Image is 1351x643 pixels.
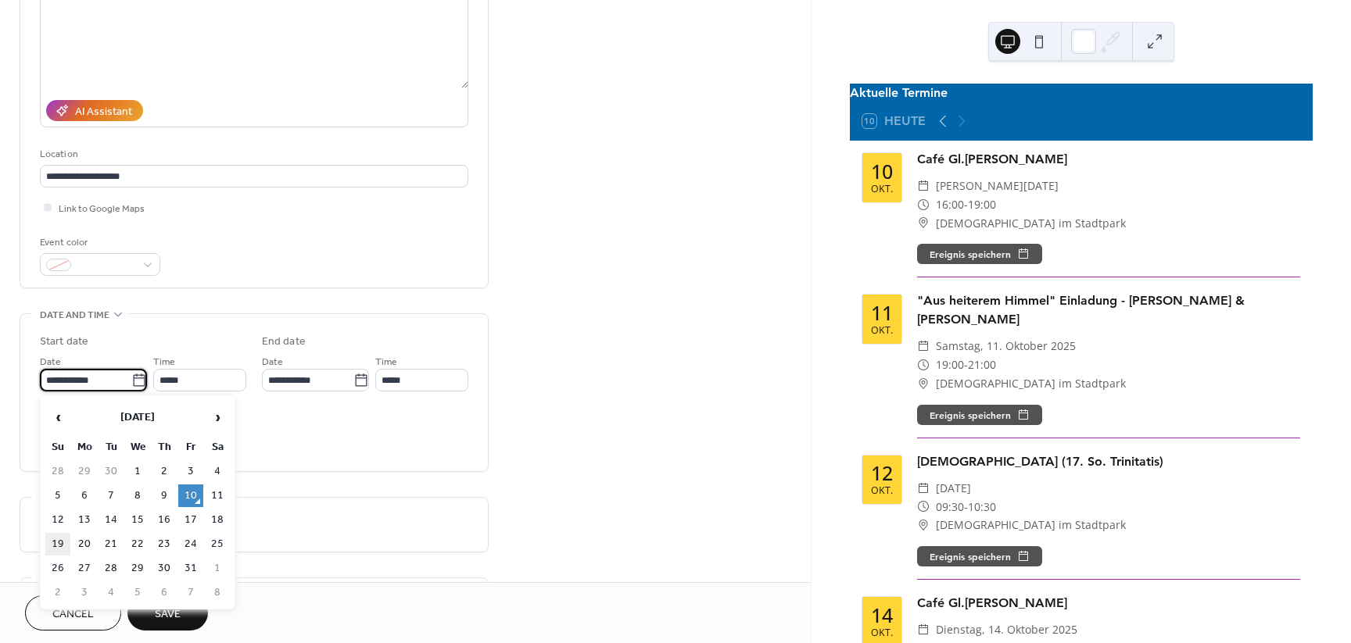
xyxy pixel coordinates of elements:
div: Start date [40,334,88,350]
span: Time [375,354,397,370]
td: 27 [72,557,97,580]
div: 11 [871,303,893,323]
div: 12 [871,463,893,483]
td: 30 [99,460,124,483]
th: [DATE] [72,401,203,434]
td: 28 [45,460,70,483]
div: ​ [917,516,930,534]
th: Tu [99,436,124,459]
div: Location [40,146,465,163]
td: 3 [72,581,97,604]
button: Cancel [25,595,121,630]
button: Ereignis speichern [917,244,1042,264]
td: 15 [125,509,150,531]
td: 6 [72,484,97,507]
div: Aktuelle Termine [850,84,1313,102]
div: ​ [917,214,930,233]
th: Su [45,436,70,459]
span: [DEMOGRAPHIC_DATA] im Stadtpark [936,374,1126,393]
span: Date [262,354,283,370]
td: 4 [99,581,124,604]
td: 13 [72,509,97,531]
span: 10:30 [968,498,996,516]
div: End date [262,334,306,350]
div: Okt. [871,628,893,638]
th: Th [152,436,177,459]
div: Café Gl.[PERSON_NAME] [917,594,1300,613]
td: 3 [178,460,203,483]
td: 2 [152,460,177,483]
div: ​ [917,337,930,355]
div: Okt. [871,326,893,336]
td: 14 [99,509,124,531]
div: "Aus heiterem Himmel" Einladung - [PERSON_NAME] & [PERSON_NAME] [917,291,1300,329]
div: ​ [917,177,930,195]
span: 16:00 [936,195,964,214]
div: Café Gl.[PERSON_NAME] [917,150,1300,169]
button: AI Assistant [46,100,143,121]
td: 10 [178,484,203,507]
span: Save [155,606,181,623]
td: 9 [152,484,177,507]
span: - [964,355,968,374]
td: 1 [205,557,230,580]
span: [PERSON_NAME][DATE] [936,177,1059,195]
td: 1 [125,460,150,483]
th: We [125,436,150,459]
span: ‹ [46,402,70,433]
span: [DEMOGRAPHIC_DATA] im Stadtpark [936,516,1126,534]
th: Sa [205,436,230,459]
td: 20 [72,533,97,555]
td: 29 [72,460,97,483]
span: - [964,498,968,516]
td: 21 [99,533,124,555]
div: Okt. [871,184,893,195]
td: 29 [125,557,150,580]
td: 7 [99,484,124,507]
td: 18 [205,509,230,531]
span: Samstag, 11. Oktober 2025 [936,337,1076,355]
button: Ereignis speichern [917,405,1042,425]
button: Save [127,595,208,630]
div: 14 [871,605,893,625]
div: ​ [917,355,930,374]
th: Fr [178,436,203,459]
span: [DEMOGRAPHIC_DATA] im Stadtpark [936,214,1126,233]
span: 19:00 [936,355,964,374]
span: Cancel [52,606,94,623]
td: 2 [45,581,70,604]
span: 19:00 [968,195,996,214]
td: 7 [178,581,203,604]
td: 11 [205,484,230,507]
td: 19 [45,533,70,555]
span: Date and time [40,307,109,323]
span: Time [153,354,175,370]
div: ​ [917,374,930,393]
div: ​ [917,479,930,498]
span: › [206,402,229,433]
span: [DATE] [936,479,971,498]
span: 09:30 [936,498,964,516]
td: 4 [205,460,230,483]
td: 17 [178,509,203,531]
div: ​ [917,620,930,639]
td: 8 [125,484,150,507]
div: AI Assistant [75,104,132,120]
td: 23 [152,533,177,555]
div: Okt. [871,486,893,496]
td: 16 [152,509,177,531]
td: 6 [152,581,177,604]
td: 25 [205,533,230,555]
div: ​ [917,498,930,516]
div: [DEMOGRAPHIC_DATA] (17. So. Trinitatis) [917,452,1300,471]
span: Link to Google Maps [59,201,145,217]
div: ​ [917,195,930,214]
td: 5 [125,581,150,604]
td: 28 [99,557,124,580]
div: Event color [40,234,157,251]
th: Mo [72,436,97,459]
span: Dienstag, 14. Oktober 2025 [936,620,1077,639]
td: 22 [125,533,150,555]
button: Ereignis speichern [917,546,1042,566]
